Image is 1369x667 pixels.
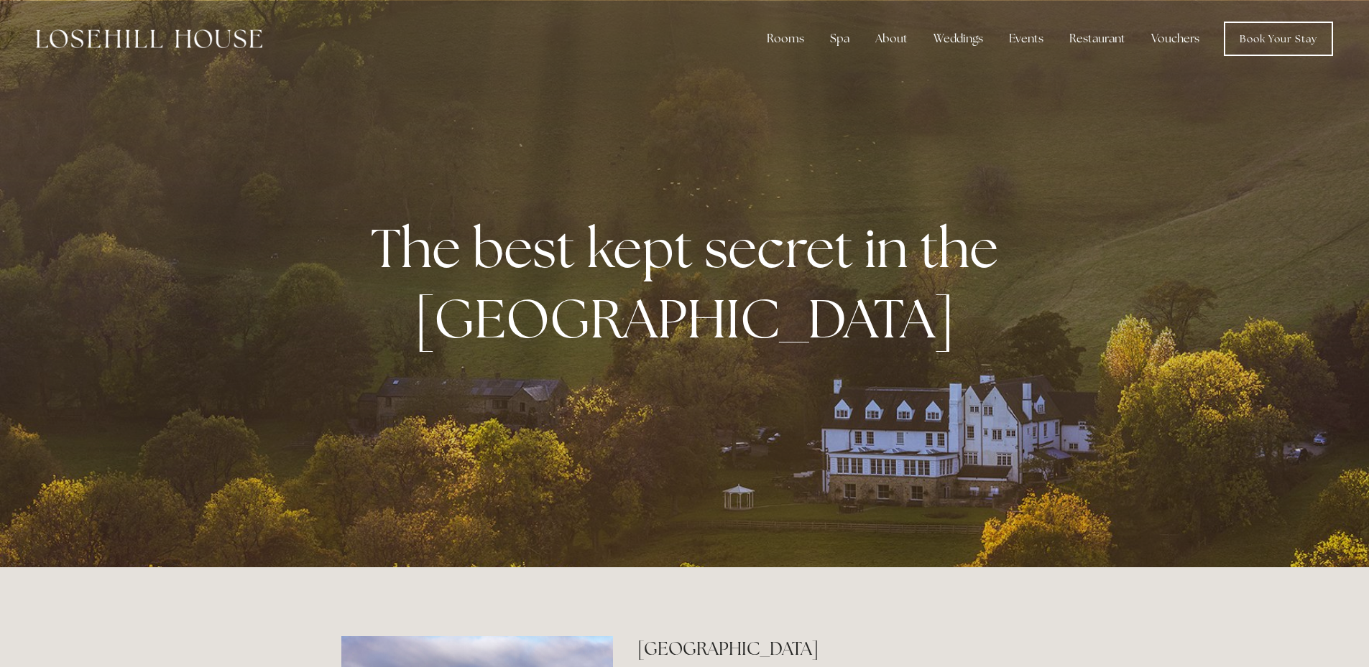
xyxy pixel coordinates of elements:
[864,24,919,53] div: About
[1058,24,1137,53] div: Restaurant
[1224,22,1333,56] a: Book Your Stay
[755,24,816,53] div: Rooms
[371,213,1010,353] strong: The best kept secret in the [GEOGRAPHIC_DATA]
[922,24,995,53] div: Weddings
[819,24,861,53] div: Spa
[997,24,1055,53] div: Events
[36,29,262,48] img: Losehill House
[1140,24,1211,53] a: Vouchers
[637,636,1028,661] h2: [GEOGRAPHIC_DATA]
